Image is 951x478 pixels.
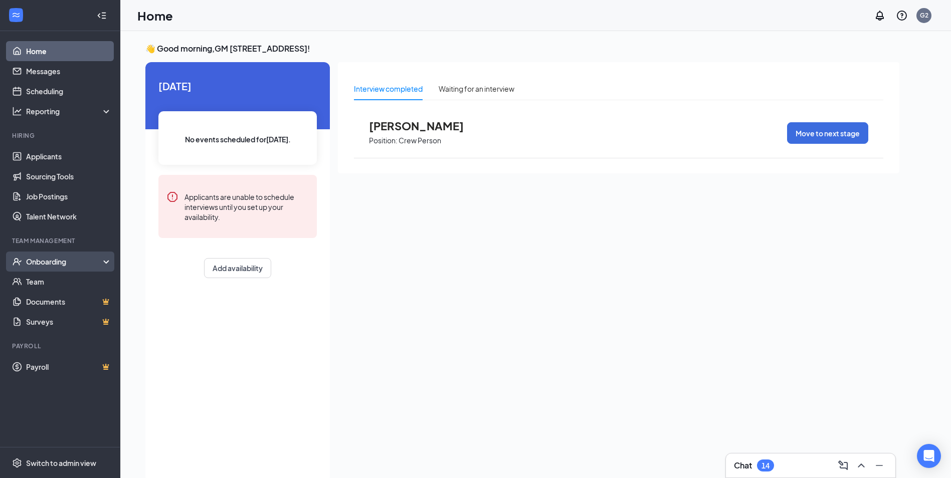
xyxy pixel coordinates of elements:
[920,11,928,20] div: G2
[399,136,441,145] p: Crew Person
[26,166,112,186] a: Sourcing Tools
[873,459,885,471] svg: Minimize
[158,78,317,94] span: [DATE]
[166,191,178,203] svg: Error
[26,272,112,292] a: Team
[871,457,887,473] button: Minimize
[12,458,22,468] svg: Settings
[439,83,514,94] div: Waiting for an interview
[734,460,752,471] h3: Chat
[184,191,309,222] div: Applicants are unable to schedule interviews until you set up your availability.
[137,7,173,24] h1: Home
[855,459,867,471] svg: ChevronUp
[26,186,112,206] a: Job Postings
[97,11,107,21] svg: Collapse
[874,10,886,22] svg: Notifications
[26,41,112,61] a: Home
[12,257,22,267] svg: UserCheck
[26,146,112,166] a: Applicants
[26,312,112,332] a: SurveysCrown
[26,81,112,101] a: Scheduling
[837,459,849,471] svg: ComposeMessage
[204,258,271,278] button: Add availability
[369,119,479,132] span: [PERSON_NAME]
[26,106,112,116] div: Reporting
[12,106,22,116] svg: Analysis
[26,61,112,81] a: Messages
[26,458,96,468] div: Switch to admin view
[12,236,110,245] div: Team Management
[787,122,868,144] button: Move to next stage
[853,457,869,473] button: ChevronUp
[354,83,423,94] div: Interview completed
[26,357,112,377] a: PayrollCrown
[145,43,899,54] h3: 👋 Good morning, GM [STREET_ADDRESS] !
[762,461,770,470] div: 14
[12,342,110,350] div: Payroll
[11,10,21,20] svg: WorkstreamLogo
[369,136,398,145] p: Position:
[26,257,103,267] div: Onboarding
[185,134,291,145] span: No events scheduled for [DATE] .
[12,131,110,140] div: Hiring
[26,206,112,226] a: Talent Network
[917,444,941,468] div: Open Intercom Messenger
[835,457,851,473] button: ComposeMessage
[896,10,908,22] svg: QuestionInfo
[26,292,112,312] a: DocumentsCrown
